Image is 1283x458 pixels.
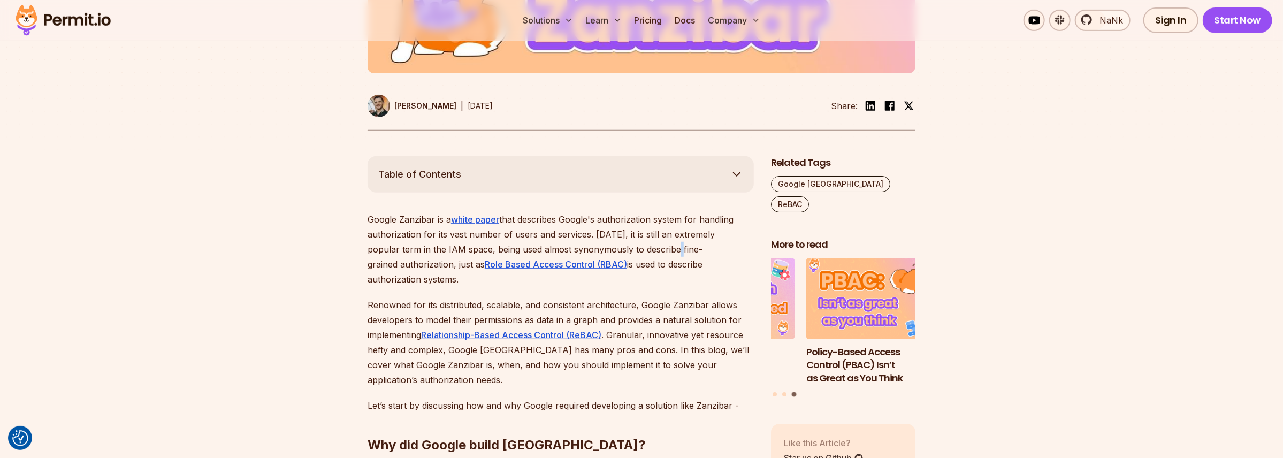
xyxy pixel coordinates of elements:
[782,392,786,396] button: Go to slide 2
[651,258,795,339] img: Prisma ORM Data Filtering with ReBAC
[378,167,461,182] span: Table of Contents
[651,346,795,372] h3: Prisma ORM Data Filtering with ReBAC
[630,10,667,31] a: Pricing
[771,156,915,170] h2: Related Tags
[1075,10,1131,31] a: NaNk
[1093,14,1123,27] span: NaNk
[771,258,915,398] div: Posts
[806,346,951,385] h3: Policy-Based Access Control (PBAC) Isn’t as Great as You Think
[671,10,700,31] a: Docs
[368,297,754,387] p: Renowned for its distributed, scalable, and consistent architecture, Google Zanzibar allows devel...
[864,100,877,112] img: linkedin
[831,100,858,112] li: Share:
[1143,7,1198,33] a: Sign In
[421,330,601,340] a: Relationship-Based Access Control (ReBAC)
[461,100,463,112] div: |
[451,214,499,225] a: white paper
[12,430,28,446] button: Consent Preferences
[651,258,795,385] a: Prisma ORM Data Filtering with ReBACPrisma ORM Data Filtering with ReBAC
[519,10,577,31] button: Solutions
[773,392,777,396] button: Go to slide 1
[368,437,646,453] strong: Why did Google build [GEOGRAPHIC_DATA]?
[1203,7,1273,33] a: Start Now
[791,392,796,396] button: Go to slide 3
[394,101,456,111] p: [PERSON_NAME]
[806,258,951,339] img: Policy-Based Access Control (PBAC) Isn’t as Great as You Think
[651,258,795,385] li: 2 of 3
[368,212,754,287] p: Google Zanzibar is a that describes Google's authorization system for handling authorization for ...
[771,196,809,212] a: ReBAC
[904,101,914,111] img: twitter
[771,176,890,192] a: Google [GEOGRAPHIC_DATA]
[806,258,951,385] li: 3 of 3
[12,430,28,446] img: Revisit consent button
[704,10,765,31] button: Company
[883,100,896,112] img: facebook
[368,95,456,117] a: [PERSON_NAME]
[468,101,493,110] time: [DATE]
[368,156,754,193] button: Table of Contents
[11,2,116,39] img: Permit logo
[582,10,626,31] button: Learn
[368,398,754,413] p: Let’s start by discussing how and why Google required developing a solution like Zanzibar -
[368,95,390,117] img: Daniel Bass
[771,238,915,251] h2: More to read
[485,259,627,270] a: Role Based Access Control (RBAC)
[784,437,864,449] p: Like this Article?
